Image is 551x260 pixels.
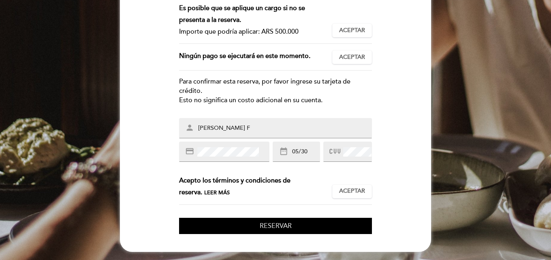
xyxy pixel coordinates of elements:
button: Aceptar [332,24,372,37]
div: Acepto los términos y condiciones de reserva. [179,175,332,198]
div: Importe que podría aplicar: ARS 500.000 [179,26,326,38]
span: Aceptar [339,53,365,62]
span: Reservar [260,222,292,230]
button: Reservar [179,218,372,234]
input: MM/YY [291,147,320,157]
div: Es posible que se aplique un cargo si no se presenta a la reserva. [179,2,326,26]
i: person [185,123,194,132]
span: Aceptar [339,187,365,196]
span: Leer más [204,189,230,196]
i: date_range [279,147,288,156]
div: Ningún pago se ejecutará en este momento. [179,50,332,64]
input: Nombre impreso en la tarjeta [197,124,373,133]
div: Para confirmar esta reserva, por favor ingrese su tarjeta de crédito. Esto no significa un costo ... [179,77,372,105]
button: Aceptar [332,50,372,64]
i: credit_card [185,147,194,156]
button: Aceptar [332,185,372,198]
span: Aceptar [339,26,365,35]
